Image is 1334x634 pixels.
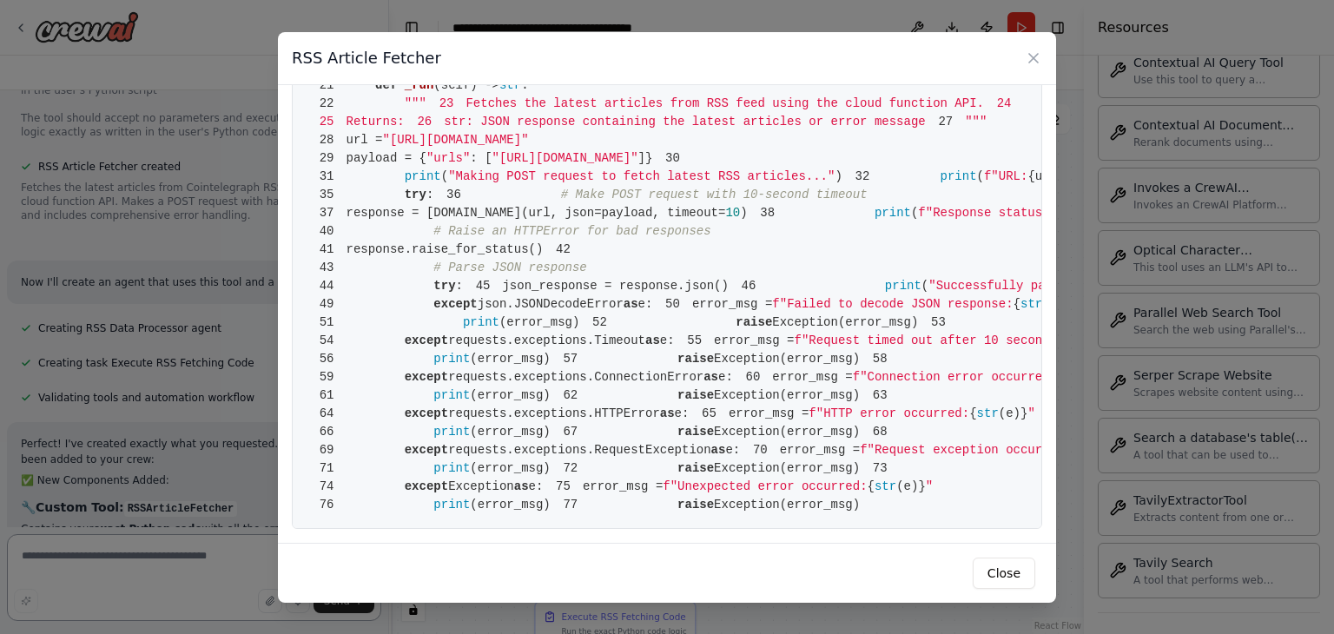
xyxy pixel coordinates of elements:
[307,332,347,350] span: 54
[740,441,780,459] span: 70
[307,259,347,277] span: 43
[433,498,470,512] span: print
[470,388,550,402] span: (error_msg)
[896,479,926,493] span: (e)}
[984,169,1027,183] span: f"URL:
[307,459,347,478] span: 71
[426,151,470,165] span: "urls"
[714,425,860,439] span: Exception(error_msg)
[918,206,1086,220] span: f"Response status code:
[729,277,769,295] span: 46
[448,443,710,457] span: requests.exceptions.RequestException
[433,297,477,311] span: except
[885,279,921,293] span: print
[470,461,550,475] span: (error_msg)
[675,332,715,350] span: 55
[347,151,426,165] span: payload = {
[729,406,809,420] span: error_msg =
[307,386,347,405] span: 61
[448,479,514,493] span: Exception
[499,315,579,329] span: (error_msg)
[835,169,842,183] span: )
[307,496,347,514] span: 76
[921,279,928,293] span: (
[675,406,690,420] span: e:
[307,149,347,168] span: 29
[875,479,896,493] span: str
[307,186,347,204] span: 35
[941,169,977,183] span: print
[426,96,984,110] span: Fetches the latest articles from RSS feed using the cloud function API.
[456,279,463,293] span: :
[1020,297,1042,311] span: str
[638,297,653,311] span: e:
[714,352,860,366] span: Exception(error_msg)
[448,334,645,347] span: requests.exceptions.Timeout
[853,370,1057,384] span: f"Connection error occurred:
[307,405,347,423] span: 64
[677,498,714,512] span: raise
[551,459,591,478] span: 72
[733,368,773,386] span: 60
[433,279,455,293] span: try
[521,78,528,92] span: :
[977,406,999,420] span: str
[860,423,900,441] span: 68
[579,314,619,332] span: 52
[448,169,835,183] span: "Making POST request to fetch latest RSS articles..."
[740,206,747,220] span: )
[433,224,710,238] span: # Raise an HTTPError for bad responses
[645,334,660,347] span: as
[660,406,675,420] span: as
[551,386,591,405] span: 62
[478,297,624,311] span: json.JSONDecodeError
[470,352,550,366] span: (error_msg)
[470,151,492,165] span: : [
[433,78,440,92] span: (
[926,479,933,493] span: "
[470,78,499,92] span: ) ->
[984,95,1024,113] span: 24
[405,479,448,493] span: except
[1014,297,1020,311] span: {
[677,352,714,366] span: raise
[347,206,726,220] span: response = [DOMAIN_NAME](url, json=payload, timeout=
[748,204,788,222] span: 38
[652,149,692,168] span: 30
[692,297,772,311] span: error_msg =
[677,461,714,475] span: raise
[718,370,733,384] span: e:
[433,261,586,274] span: # Parse JSON response
[918,314,958,332] span: 53
[307,204,347,222] span: 37
[652,295,692,314] span: 50
[703,370,718,384] span: as
[463,279,729,293] span: json_response = response.json()
[926,113,966,131] span: 27
[426,188,433,201] span: :
[347,133,383,147] span: url =
[711,443,726,457] span: as
[307,115,405,129] span: Returns:
[405,115,926,129] span: str: JSON response containing the latest articles or error message
[307,277,347,295] span: 44
[470,498,550,512] span: (error_msg)
[405,96,426,110] span: """
[426,95,466,113] span: 23
[809,406,969,420] span: f"HTTP error occurred:
[307,168,347,186] span: 31
[307,314,347,332] span: 51
[405,113,445,131] span: 26
[677,425,714,439] span: raise
[470,425,550,439] span: (error_msg)
[307,242,543,256] span: response.raise_for_status()
[1027,406,1034,420] span: "
[842,168,882,186] span: 32
[405,334,448,347] span: except
[433,352,470,366] span: print
[307,241,347,259] span: 41
[725,206,740,220] span: 10
[660,334,675,347] span: e:
[492,151,638,165] span: "[URL][DOMAIN_NAME]"
[551,350,591,368] span: 57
